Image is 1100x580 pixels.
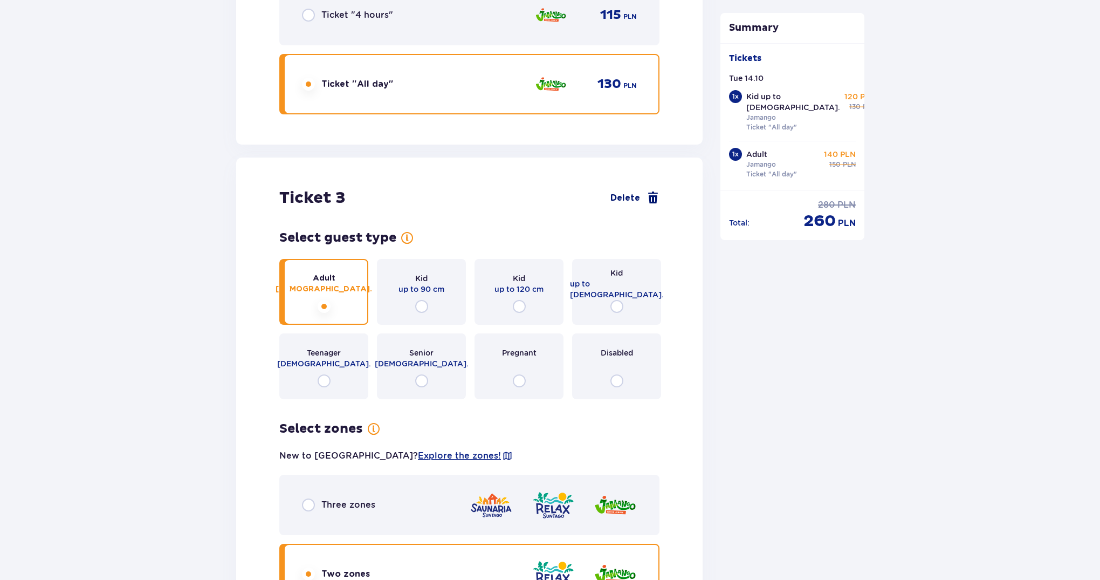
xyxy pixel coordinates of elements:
span: Pregnant [502,347,537,358]
span: Disabled [601,347,633,358]
p: Jamango [746,113,776,122]
span: up to [DEMOGRAPHIC_DATA]. [570,278,664,300]
span: 280 [818,199,835,211]
p: Ticket "All day" [746,169,797,179]
span: PLN [843,160,856,169]
span: 130 [849,102,861,112]
span: [DEMOGRAPHIC_DATA]. [375,358,469,369]
h2: Ticket 3 [279,188,346,208]
div: 1 x [729,90,742,103]
p: New to [GEOGRAPHIC_DATA]? [279,450,513,462]
span: Kid [610,268,623,278]
p: Total : [729,217,750,228]
span: PLN [623,81,637,91]
span: Ticket "4 hours" [321,9,393,21]
p: Jamango [746,160,776,169]
p: 140 PLN [824,149,856,160]
div: 1 x [729,148,742,161]
span: Adult [313,273,335,284]
span: 130 [597,76,621,92]
span: 150 [829,160,841,169]
span: PLN [863,102,876,112]
span: Teenager [307,347,341,358]
p: Tue 14.10 [729,73,764,84]
span: up to 120 cm [494,284,544,295]
h3: Select zones [279,421,363,437]
a: Delete [610,192,659,204]
h3: Select guest type [279,230,396,246]
span: 115 [600,7,621,23]
img: Relax [532,490,575,521]
p: Adult [746,149,767,160]
span: [DEMOGRAPHIC_DATA]. [277,358,371,369]
span: up to 90 cm [398,284,444,295]
span: Kid [513,273,525,284]
span: PLN [837,199,856,211]
p: Tickets [729,52,761,64]
span: Three zones [321,499,375,511]
span: Delete [610,192,640,204]
p: Kid up to [DEMOGRAPHIC_DATA]. [746,91,840,113]
span: Kid [415,273,428,284]
p: Ticket "All day" [746,122,797,132]
img: Jamango [594,490,637,521]
span: Two zones [321,568,370,580]
span: 260 [803,211,836,231]
span: Ticket "All day" [321,78,394,90]
img: Saunaria [470,490,513,521]
span: PLN [838,217,856,229]
p: Summary [720,22,865,35]
span: Senior [409,347,434,358]
span: PLN [623,12,637,22]
img: Jamango [535,73,567,95]
img: Jamango [535,4,567,26]
p: 120 PLN [844,91,876,102]
a: Explore the zones! [418,450,501,462]
span: [DEMOGRAPHIC_DATA]. [276,284,372,295]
